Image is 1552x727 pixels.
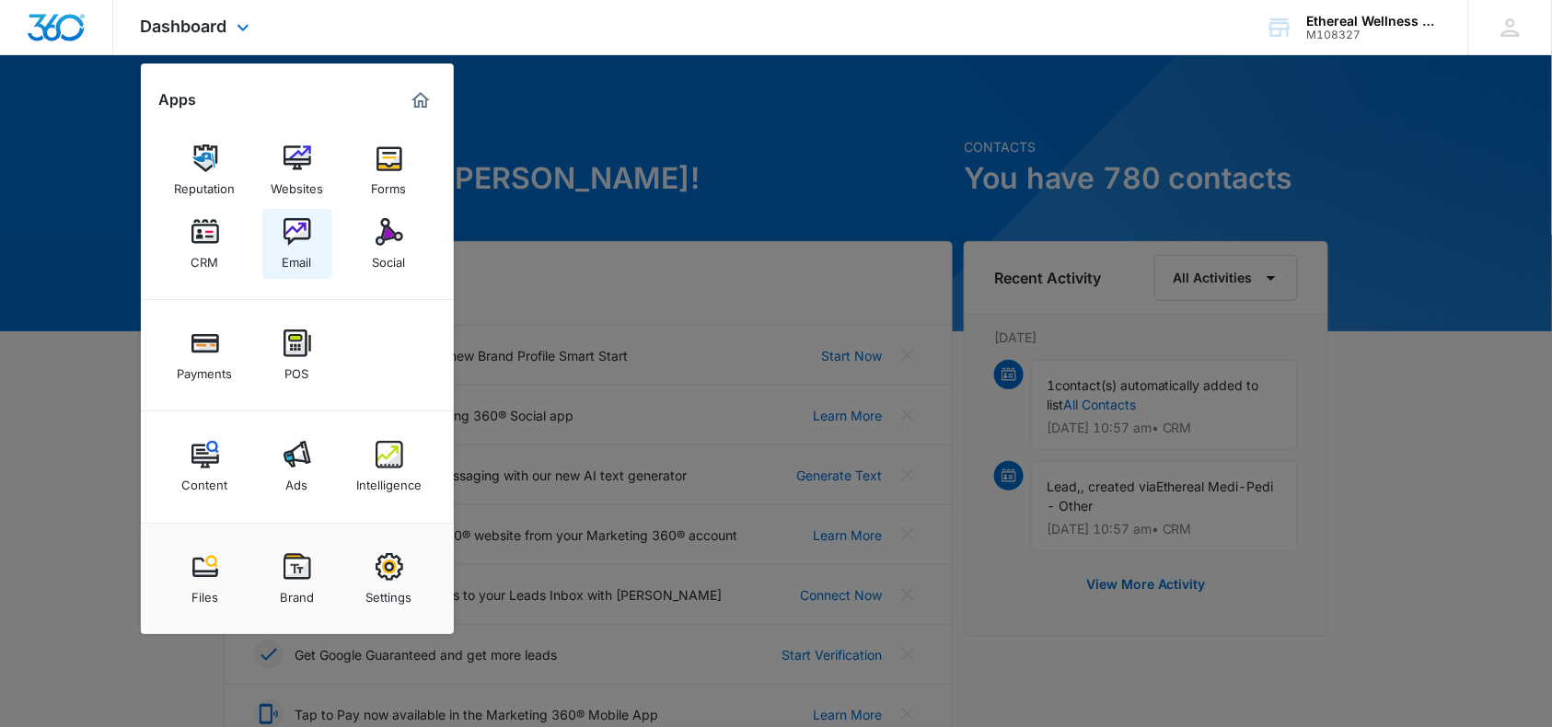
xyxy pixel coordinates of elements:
[170,135,240,205] a: Reputation
[191,246,219,270] div: CRM
[286,468,308,492] div: Ads
[354,209,424,279] a: Social
[354,544,424,614] a: Settings
[354,135,424,205] a: Forms
[1307,29,1442,41] div: account id
[356,468,422,492] div: Intelligence
[170,432,240,502] a: Content
[280,581,314,605] div: Brand
[373,246,406,270] div: Social
[366,581,412,605] div: Settings
[283,246,312,270] div: Email
[271,172,323,196] div: Websites
[262,209,332,279] a: Email
[175,172,236,196] div: Reputation
[262,432,332,502] a: Ads
[191,581,218,605] div: Files
[170,320,240,390] a: Payments
[406,86,435,115] a: Marketing 360® Dashboard
[182,468,228,492] div: Content
[285,357,309,381] div: POS
[262,544,332,614] a: Brand
[178,357,233,381] div: Payments
[141,17,227,36] span: Dashboard
[170,209,240,279] a: CRM
[170,544,240,614] a: Files
[262,320,332,390] a: POS
[1307,14,1442,29] div: account name
[354,432,424,502] a: Intelligence
[262,135,332,205] a: Websites
[372,172,407,196] div: Forms
[159,91,197,109] h2: Apps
